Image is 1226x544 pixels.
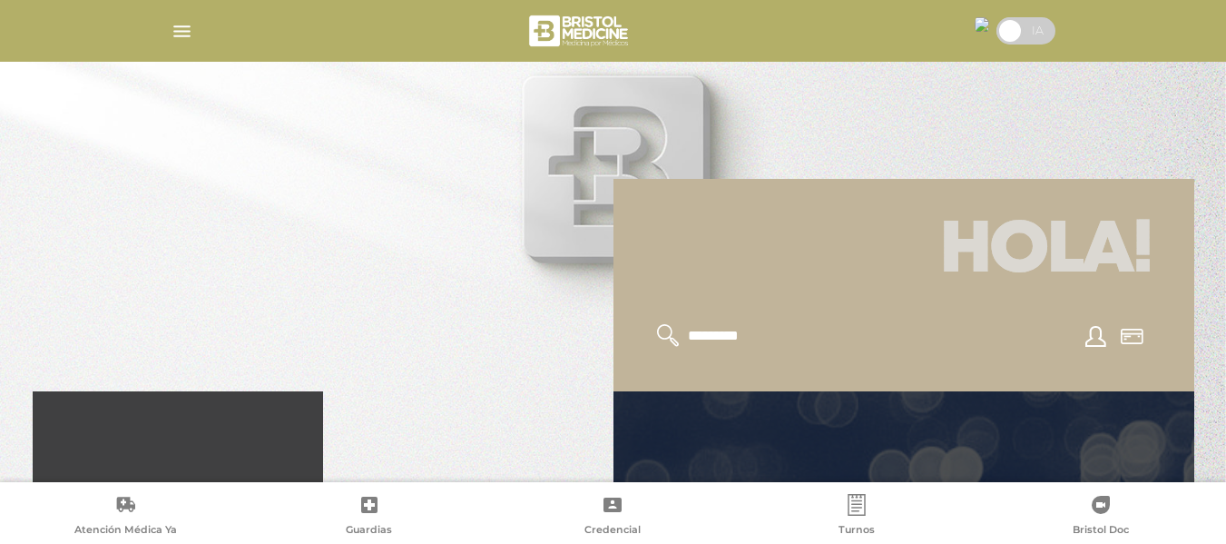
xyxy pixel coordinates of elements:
a: Turnos [735,494,979,540]
span: Atención Médica Ya [74,523,177,539]
img: bristol-medicine-blanco.png [526,9,634,53]
h1: Hola! [635,201,1172,302]
span: Bristol Doc [1073,523,1129,539]
a: Credencial [491,494,735,540]
a: Bristol Doc [978,494,1222,540]
a: Guardias [248,494,492,540]
img: Cober_menu-lines-white.svg [171,20,193,43]
span: Credencial [584,523,641,539]
span: Turnos [839,523,875,539]
img: 29407 [975,17,989,32]
a: Atención Médica Ya [4,494,248,540]
span: Guardias [346,523,392,539]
